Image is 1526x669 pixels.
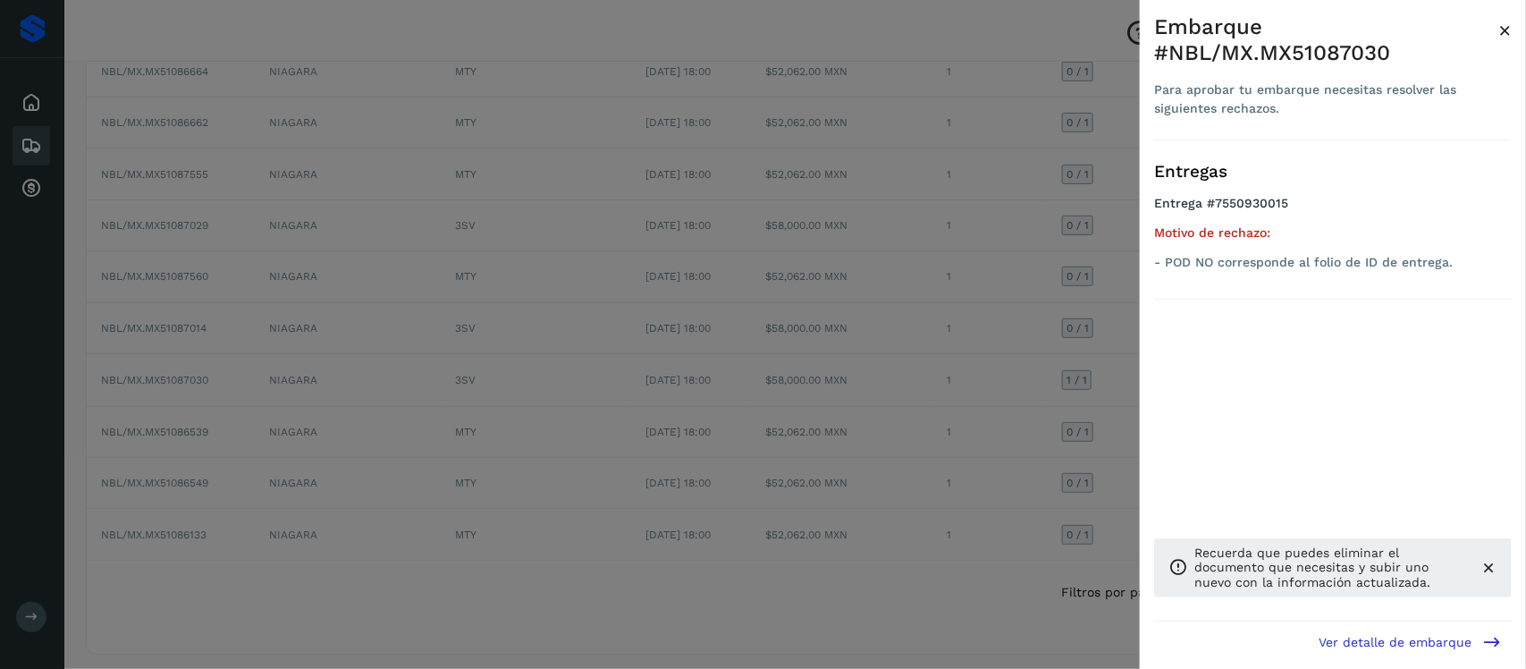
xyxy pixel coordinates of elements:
[1498,14,1512,47] button: Close
[1154,225,1512,241] h5: Motivo de rechazo:
[1154,162,1512,182] h3: Entregas
[1194,546,1465,590] p: Recuerda que puedes eliminar el documento que necesitas y subir uno nuevo con la información actu...
[1154,196,1512,225] h4: Entrega #7550930015
[1498,18,1512,43] span: ×
[1308,622,1512,662] button: Ver detalle de embarque
[1154,255,1512,270] p: - POD NO corresponde al folio de ID de entrega.
[1154,14,1498,66] div: Embarque #NBL/MX.MX51087030
[1154,80,1498,118] div: Para aprobar tu embarque necesitas resolver las siguientes rechazos.
[1319,636,1471,648] span: Ver detalle de embarque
